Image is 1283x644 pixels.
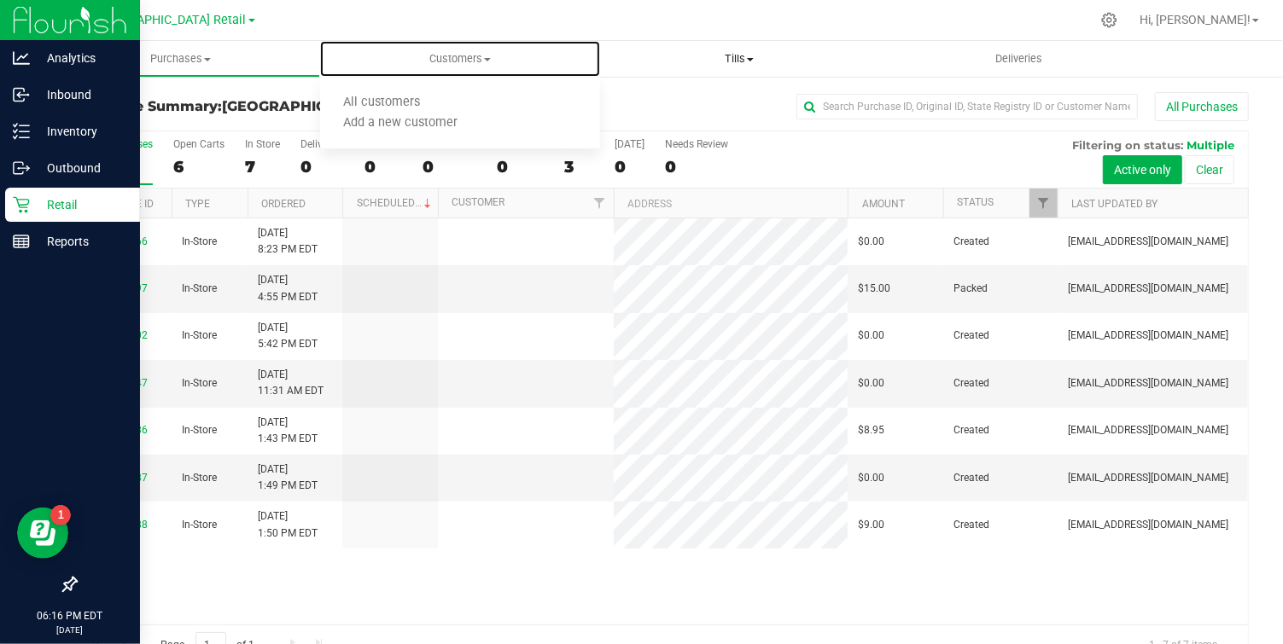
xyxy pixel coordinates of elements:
[862,198,905,210] a: Amount
[858,328,884,344] span: $0.00
[13,196,30,213] inline-svg: Retail
[173,157,225,177] div: 6
[1187,138,1234,152] span: Multiple
[615,157,644,177] div: 0
[796,94,1138,119] input: Search Purchase ID, Original ID, State Registry ID or Customer Name...
[30,194,132,215] p: Retail
[94,13,247,27] span: [GEOGRAPHIC_DATA] Retail
[182,470,217,486] span: In-Store
[858,470,884,486] span: $0.00
[17,508,68,559] iframe: Resource center
[100,377,148,389] a: 00000647
[13,160,30,177] inline-svg: Outbound
[182,234,217,250] span: In-Store
[954,328,989,344] span: Created
[258,367,324,399] span: [DATE] 11:31 AM EDT
[300,138,344,150] div: Deliveries
[30,84,132,105] p: Inbound
[30,48,132,68] p: Analytics
[1029,189,1058,218] a: Filter
[586,189,614,218] a: Filter
[320,96,443,110] span: All customers
[972,51,1065,67] span: Deliveries
[497,157,544,177] div: 0
[615,138,644,150] div: [DATE]
[258,415,318,447] span: [DATE] 1:43 PM EDT
[13,86,30,103] inline-svg: Inbound
[954,375,989,392] span: Created
[423,157,476,177] div: 0
[954,281,988,297] span: Packed
[954,234,989,250] span: Created
[957,196,994,208] a: Status
[858,281,890,297] span: $15.00
[320,116,481,131] span: Add a new customer
[601,51,878,67] span: Tills
[222,98,424,114] span: [GEOGRAPHIC_DATA] Retail
[13,123,30,140] inline-svg: Inventory
[879,41,1158,77] a: Deliveries
[1071,198,1158,210] a: Last Updated By
[245,157,280,177] div: 7
[75,99,466,114] h3: Purchase Summary:
[1155,92,1249,121] button: All Purchases
[320,51,599,67] span: Customers
[1068,281,1228,297] span: [EMAIL_ADDRESS][DOMAIN_NAME]
[100,329,148,341] a: 00000602
[1068,517,1228,533] span: [EMAIL_ADDRESS][DOMAIN_NAME]
[1185,155,1234,184] button: Clear
[954,517,989,533] span: Created
[1140,13,1251,26] span: Hi, [PERSON_NAME]!
[182,281,217,297] span: In-Store
[100,282,148,294] a: 00000597
[182,328,217,344] span: In-Store
[258,225,318,258] span: [DATE] 8:23 PM EDT
[185,198,210,210] a: Type
[13,49,30,67] inline-svg: Analytics
[8,608,132,624] p: 06:16 PM EDT
[173,138,225,150] div: Open Carts
[1103,155,1182,184] button: Active only
[182,375,217,392] span: In-Store
[100,472,148,484] a: 00000687
[564,157,594,177] div: 3
[258,508,318,541] span: [DATE] 1:50 PM EDT
[100,424,148,436] a: 00000686
[245,138,280,150] div: In Store
[50,505,71,525] iframe: Resource center unread badge
[1099,12,1120,28] div: Manage settings
[858,517,884,533] span: $9.00
[1068,234,1228,250] span: [EMAIL_ADDRESS][DOMAIN_NAME]
[858,375,884,392] span: $0.00
[258,272,318,305] span: [DATE] 4:55 PM EDT
[13,233,30,250] inline-svg: Reports
[320,41,599,77] a: Customers All customers Add a new customer
[665,157,728,177] div: 0
[1068,422,1228,438] span: [EMAIL_ADDRESS][DOMAIN_NAME]
[858,234,884,250] span: $0.00
[954,470,989,486] span: Created
[100,519,148,531] a: 00000688
[364,157,402,177] div: 0
[300,157,344,177] div: 0
[258,461,318,494] span: [DATE] 1:49 PM EDT
[1068,470,1228,486] span: [EMAIL_ADDRESS][DOMAIN_NAME]
[261,198,306,210] a: Ordered
[41,41,320,77] a: Purchases
[1068,375,1228,392] span: [EMAIL_ADDRESS][DOMAIN_NAME]
[30,121,132,142] p: Inventory
[8,624,132,636] p: [DATE]
[858,422,884,438] span: $8.95
[357,197,434,209] a: Scheduled
[182,517,217,533] span: In-Store
[100,235,148,247] a: 00000566
[665,138,728,150] div: Needs Review
[452,196,504,208] a: Customer
[600,41,879,77] a: Tills
[30,231,132,252] p: Reports
[258,320,318,352] span: [DATE] 5:42 PM EDT
[954,422,989,438] span: Created
[1072,138,1183,152] span: Filtering on status:
[614,189,849,218] th: Address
